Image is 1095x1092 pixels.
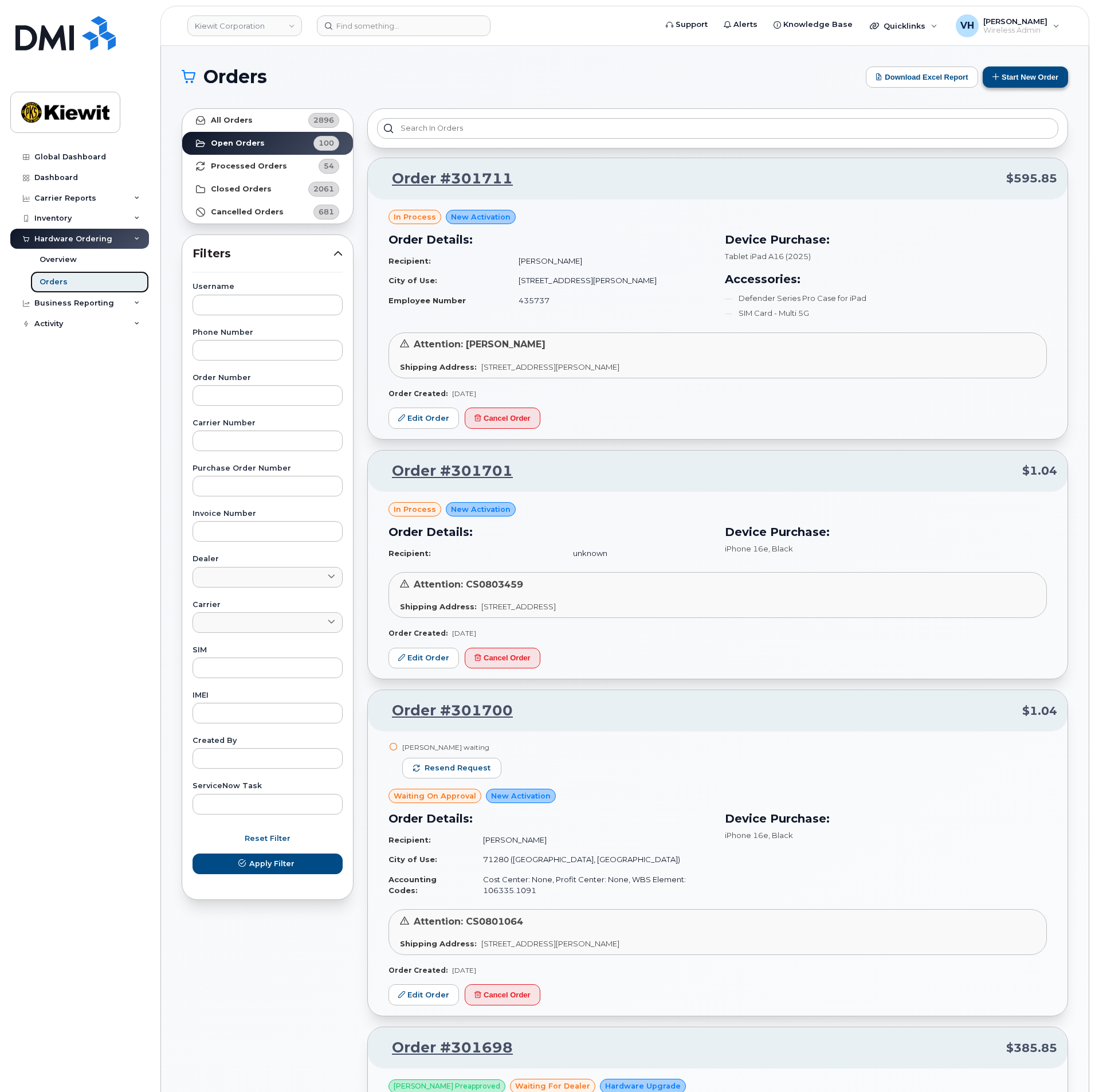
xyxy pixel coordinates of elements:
[1045,1042,1086,1083] iframe: Messenger Launcher
[319,206,334,217] span: 681
[182,178,353,201] a: Closed Orders2061
[425,763,490,773] span: Resend request
[388,408,459,429] a: Edit Order
[725,810,1047,827] h3: Device Purchase:
[388,549,431,558] strong: Recipient:
[388,648,459,669] a: Edit Order
[211,185,272,194] strong: Closed Orders
[182,201,353,224] a: Cancelled Orders681
[473,830,711,850] td: [PERSON_NAME]
[491,790,551,801] span: New Activation
[508,251,711,271] td: [PERSON_NAME]
[193,601,343,609] label: Carrier
[451,504,511,515] span: New Activation
[193,737,343,745] label: Created By
[388,835,431,844] strong: Recipient:
[193,854,343,874] button: Apply Filter
[193,283,343,291] label: Username
[388,855,437,864] strong: City of Use:
[388,875,437,895] strong: Accounting Codes:
[508,271,711,291] td: [STREET_ADDRESS][PERSON_NAME]
[377,118,1058,139] input: Search in orders
[725,271,1047,288] h3: Accessories:
[388,276,437,285] strong: City of Use:
[193,647,343,654] label: SIM
[193,555,343,563] label: Dealer
[394,1081,500,1091] span: [PERSON_NAME] Preapproved
[394,212,436,222] span: in process
[465,648,540,669] button: Cancel Order
[725,831,768,840] span: iPhone 16e
[400,939,477,948] strong: Shipping Address:
[193,245,333,262] span: Filters
[388,966,448,974] strong: Order Created:
[414,916,523,927] span: Attention: CS0801064
[452,629,476,637] span: [DATE]
[313,115,334,126] span: 2896
[725,544,768,553] span: iPhone 16e
[245,833,291,844] span: Reset Filter
[394,790,476,801] span: Waiting On Approval
[481,602,556,611] span: [STREET_ADDRESS]
[211,116,253,125] strong: All Orders
[388,389,448,398] strong: Order Created:
[473,850,711,870] td: 71280 ([GEOGRAPHIC_DATA], [GEOGRAPHIC_DATA])
[313,183,334,194] span: 2061
[414,339,545,350] span: Attention: [PERSON_NAME]
[768,831,793,840] span: , Black
[983,66,1068,88] button: Start New Order
[388,231,711,248] h3: Order Details:
[1022,703,1057,719] span: $1.04
[400,602,477,611] strong: Shipping Address:
[1006,1040,1057,1056] span: $385.85
[319,138,334,148] span: 100
[324,161,334,171] span: 54
[378,461,513,482] a: Order #301701
[203,68,267,85] span: Orders
[605,1081,681,1091] span: Hardware Upgrade
[211,162,287,171] strong: Processed Orders
[402,758,501,778] button: Resend request
[388,984,459,1005] a: Edit Order
[452,966,476,974] span: [DATE]
[1022,463,1057,479] span: $1.04
[211,208,284,217] strong: Cancelled Orders
[193,828,343,849] button: Reset Filter
[378,1038,513,1058] a: Order #301698
[452,389,476,398] span: [DATE]
[725,293,1047,304] li: Defender Series Pro Case for iPad
[388,810,711,827] h3: Order Details:
[193,374,343,382] label: Order Number
[193,782,343,790] label: ServiceNow Task
[563,543,711,563] td: unknown
[725,523,1047,541] h3: Device Purchase:
[211,139,265,148] strong: Open Orders
[193,465,343,472] label: Purchase Order Number
[508,291,711,311] td: 435737
[388,629,448,637] strong: Order Created:
[388,296,466,305] strong: Employee Number
[378,700,513,721] a: Order #301700
[182,155,353,178] a: Processed Orders54
[193,692,343,699] label: IMEI
[481,939,619,948] span: [STREET_ADDRESS][PERSON_NAME]
[394,504,436,515] span: in process
[515,1081,590,1091] span: waiting for dealer
[481,362,619,371] span: [STREET_ADDRESS][PERSON_NAME]
[725,252,811,261] span: Tablet iPad A16 (2025)
[193,510,343,518] label: Invoice Number
[473,870,711,900] td: Cost Center: None, Profit Center: None, WBS Element: 106335.1091
[465,408,540,429] button: Cancel Order
[866,66,978,88] button: Download Excel Report
[193,420,343,427] label: Carrier Number
[725,231,1047,248] h3: Device Purchase:
[193,329,343,336] label: Phone Number
[388,256,431,265] strong: Recipient:
[768,544,793,553] span: , Black
[182,109,353,132] a: All Orders2896
[402,742,501,752] div: [PERSON_NAME] waiting
[725,308,1047,319] li: SIM Card - Multi 5G
[182,132,353,155] a: Open Orders100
